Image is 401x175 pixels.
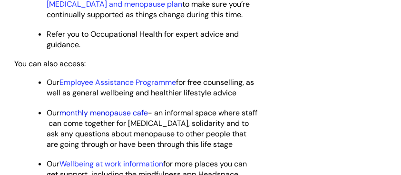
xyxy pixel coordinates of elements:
span: Our - an informal space where staff can come together for [MEDICAL_DATA], solidarity and to ask a... [47,108,257,149]
a: Employee Assistance Programme [59,77,176,87]
span: Our for free counselling, as well as general wellbeing and healthier lifestyle advice [47,77,254,98]
a: Wellbeing at work information [59,159,163,169]
a: monthly menopause cafe [59,108,148,118]
span: You can also access: [14,59,86,69]
span: Refer you to Occupational Health for expert advice and guidance. [47,29,239,50]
